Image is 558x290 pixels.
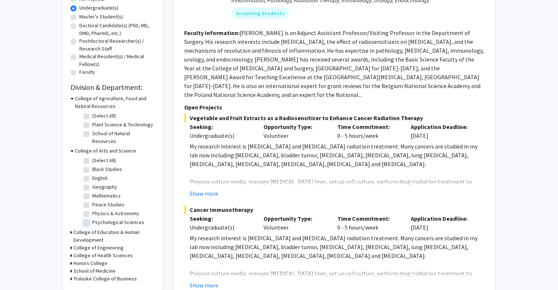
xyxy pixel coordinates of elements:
[92,165,122,173] label: Black Studies
[184,29,240,36] b: Faculty Information:
[79,4,118,12] label: Undergraduate(s)
[92,130,154,145] label: School of Natural Resources
[92,174,108,182] label: English
[405,122,479,140] div: [DATE]
[184,113,485,122] span: Vegetable and Fruit Extracts as a Radiosensitizer to Enhance Cancer Radiation Therapy
[73,275,137,283] h3: Trulaske College of Business
[79,53,155,68] label: Medical Resident(s) / Medical Fellow(s)
[190,281,218,290] button: Show more
[75,95,155,110] h3: College of Agriculture, Food and Natural Resources
[92,219,144,226] label: Psychological Sciences
[411,214,473,223] p: Application Deadline:
[405,214,479,232] div: [DATE]
[79,37,155,53] label: Postdoctoral Researcher(s) / Research Staff
[190,143,478,168] span: My research interest is [MEDICAL_DATA] and [MEDICAL_DATA] radiation treatment. Many cancers are s...
[92,121,153,129] label: Plant Science & Technology
[79,22,155,37] label: Doctoral Candidate(s) (PhD, MD, DMD, PharmD, etc.)
[6,257,31,284] iframe: Chat
[411,122,473,131] p: Application Deadline:
[190,189,218,198] button: Show more
[190,122,252,131] p: Seeking:
[263,122,326,131] p: Opportunity Type:
[73,228,155,244] h3: College of Education & Human Development
[92,157,116,164] label: (Select All)
[70,83,155,92] h2: Division & Department:
[92,192,121,200] label: Mathematics
[92,210,139,217] label: Physics & Astronomy
[73,259,107,267] h3: Honors College
[184,103,485,112] p: Open Projects
[258,214,332,232] div: Volunteer
[231,7,289,19] mat-chip: Accepting Students
[92,112,116,120] label: (Select All)
[92,201,124,209] label: Peace Studies
[190,131,252,140] div: Undergraduate(s)
[79,13,123,21] label: Master's Student(s)
[73,252,133,259] h3: College of Health Sciences
[73,244,124,252] h3: College of Engineering
[92,227,127,235] label: School of Music
[332,214,406,232] div: 0 - 5 hours/week
[73,267,116,275] h3: School of Medicine
[258,122,332,140] div: Volunteer
[75,147,136,155] h3: College of Arts and Science
[332,122,406,140] div: 0 - 5 hours/week
[190,223,252,232] div: Undergraduate(s)
[190,178,476,203] span: Prepare culture media, manage [MEDICAL_DATA] lines, set up cell culture, perform drug/radiation t...
[263,214,326,223] p: Opportunity Type:
[190,234,478,259] span: My research interest is [MEDICAL_DATA] and [MEDICAL_DATA] radiation treatment. Many cancers are s...
[92,183,117,191] label: Geography
[337,122,400,131] p: Time Commitment:
[337,214,400,223] p: Time Commitment:
[184,29,484,98] fg-read-more: [PERSON_NAME] is an Adjunct Assistant Professor/Visiting Professor in the Department of Surgery. ...
[190,214,252,223] p: Seeking:
[79,68,95,76] label: Faculty
[184,205,485,214] span: Cancer Immunotherapy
